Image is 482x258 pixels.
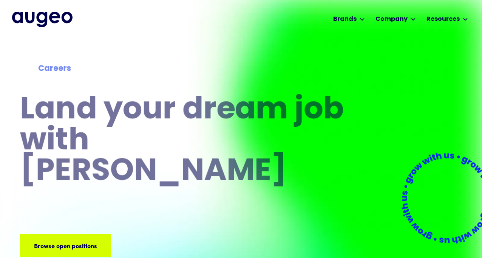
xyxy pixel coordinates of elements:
img: Augeo's full logo in midnight blue. [12,12,73,27]
div: Brands [333,15,357,24]
a: home [12,12,73,27]
strong: Careers [38,65,71,73]
div: Company [375,15,408,24]
div: Resources [426,15,460,24]
a: Browse open positions [20,234,111,257]
h1: Land your dream job﻿ with [PERSON_NAME] [20,95,346,187]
